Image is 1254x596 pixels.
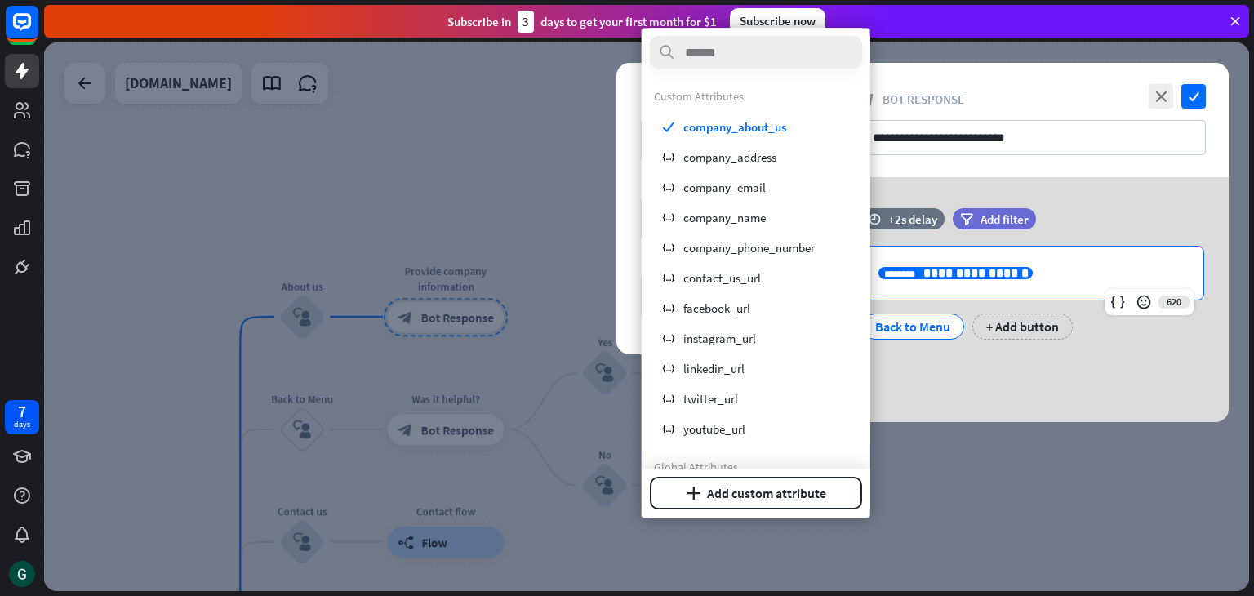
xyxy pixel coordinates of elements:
[662,332,674,345] i: variable
[662,242,674,254] i: variable
[683,210,766,225] span: company_name
[683,149,776,165] span: company_address
[730,8,825,34] div: Subscribe now
[981,211,1029,227] span: Add filter
[662,423,674,435] i: variable
[18,404,26,419] div: 7
[447,11,717,33] div: Subscribe in days to get your first month for $1
[683,421,745,437] span: youtube_url
[1181,84,1206,109] i: check
[654,89,858,104] div: Custom Attributes
[662,211,674,224] i: variable
[662,121,674,133] i: check
[683,300,750,316] span: facebook_url
[972,314,1073,340] div: + Add button
[883,91,964,107] span: Bot Response
[683,240,815,256] span: company_phone_number
[888,211,937,227] div: +2s delay
[5,400,39,434] a: 7 days
[662,272,674,284] i: variable
[1149,84,1173,109] i: close
[650,477,862,509] button: plusAdd custom attribute
[683,391,738,407] span: twitter_url
[662,151,674,163] i: variable
[686,487,700,500] i: plus
[875,314,950,339] div: Back to Menu
[960,213,973,225] i: filter
[662,302,674,314] i: variable
[683,361,745,376] span: linkedin_url
[654,460,858,474] div: Global Attributes
[518,11,534,33] div: 3
[662,181,674,193] i: variable
[683,270,761,286] span: contact_us_url
[662,393,674,405] i: variable
[14,419,30,430] div: days
[13,7,62,56] button: Open LiveChat chat widget
[869,213,881,225] i: time
[683,331,756,346] span: instagram_url
[683,119,786,135] span: company_about_us
[683,180,766,195] span: company_email
[662,362,674,375] i: variable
